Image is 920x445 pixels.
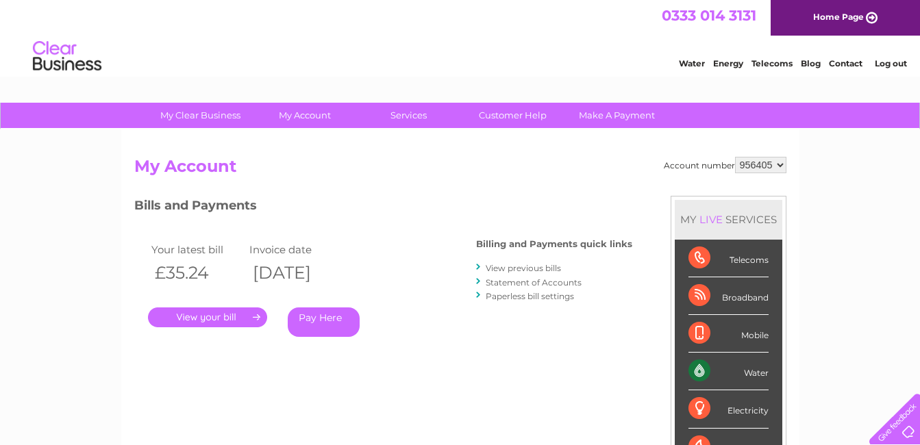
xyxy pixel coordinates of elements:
div: Broadband [688,277,769,315]
th: [DATE] [246,259,345,287]
div: LIVE [697,213,725,226]
a: Telecoms [751,58,793,68]
a: 0333 014 3131 [662,7,756,24]
div: Account number [664,157,786,173]
a: My Account [248,103,361,128]
td: Your latest bill [148,240,247,259]
th: £35.24 [148,259,247,287]
a: Statement of Accounts [486,277,582,288]
a: Make A Payment [560,103,673,128]
div: Telecoms [688,240,769,277]
h4: Billing and Payments quick links [476,239,632,249]
a: Customer Help [456,103,569,128]
a: Contact [829,58,862,68]
div: Mobile [688,315,769,353]
td: Invoice date [246,240,345,259]
div: Water [688,353,769,390]
a: Blog [801,58,821,68]
h2: My Account [134,157,786,183]
h3: Bills and Payments [134,196,632,220]
a: My Clear Business [144,103,257,128]
div: Clear Business is a trading name of Verastar Limited (registered in [GEOGRAPHIC_DATA] No. 3667643... [137,8,784,66]
a: View previous bills [486,263,561,273]
div: MY SERVICES [675,200,782,239]
a: Paperless bill settings [486,291,574,301]
a: Energy [713,58,743,68]
a: Log out [875,58,907,68]
div: Electricity [688,390,769,428]
a: Pay Here [288,307,360,337]
a: . [148,307,267,327]
a: Services [352,103,465,128]
a: Water [679,58,705,68]
img: logo.png [32,36,102,77]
